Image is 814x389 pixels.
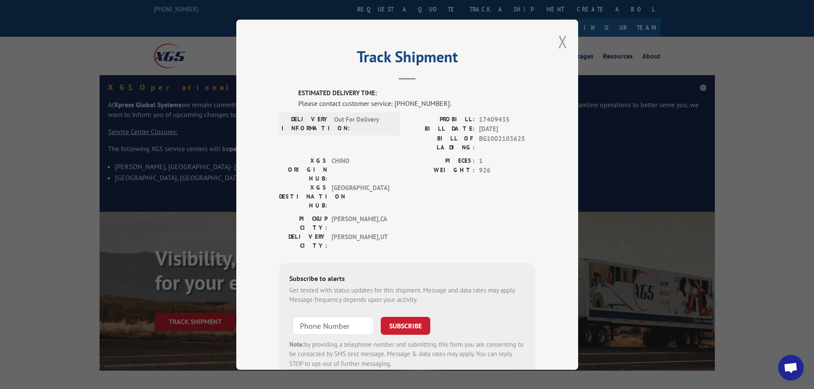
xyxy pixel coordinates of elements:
[334,114,392,132] span: Out For Delivery
[479,156,535,166] span: 1
[479,114,535,124] span: 17409435
[332,232,389,250] span: [PERSON_NAME] , UT
[407,124,475,134] label: BILL DATE:
[479,166,535,175] span: 926
[282,114,330,132] label: DELIVERY INFORMATION:
[558,30,567,53] button: Close modal
[289,339,525,369] div: by providing a telephone number and submitting this form you are consenting to be contacted by SM...
[332,214,389,232] span: [PERSON_NAME] , CA
[407,114,475,124] label: PROBILL:
[479,134,535,152] span: BG1002103625
[279,232,327,250] label: DELIVERY CITY:
[293,316,374,334] input: Phone Number
[332,183,389,210] span: [GEOGRAPHIC_DATA]
[778,355,804,380] a: Open chat
[289,273,525,285] div: Subscribe to alerts
[279,183,327,210] label: XGS DESTINATION HUB:
[289,285,525,304] div: Get texted with status updates for this shipment. Message and data rates may apply. Message frequ...
[298,88,535,98] label: ESTIMATED DELIVERY TIME:
[289,340,304,348] strong: Note:
[381,316,430,334] button: SUBSCRIBE
[407,134,475,152] label: BILL OF LADING:
[407,166,475,175] label: WEIGHT:
[407,156,475,166] label: PIECES:
[479,124,535,134] span: [DATE]
[279,214,327,232] label: PICKUP CITY:
[279,51,535,67] h2: Track Shipment
[279,156,327,183] label: XGS ORIGIN HUB:
[332,156,389,183] span: CHINO
[298,98,535,108] div: Please contact customer service: [PHONE_NUMBER].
